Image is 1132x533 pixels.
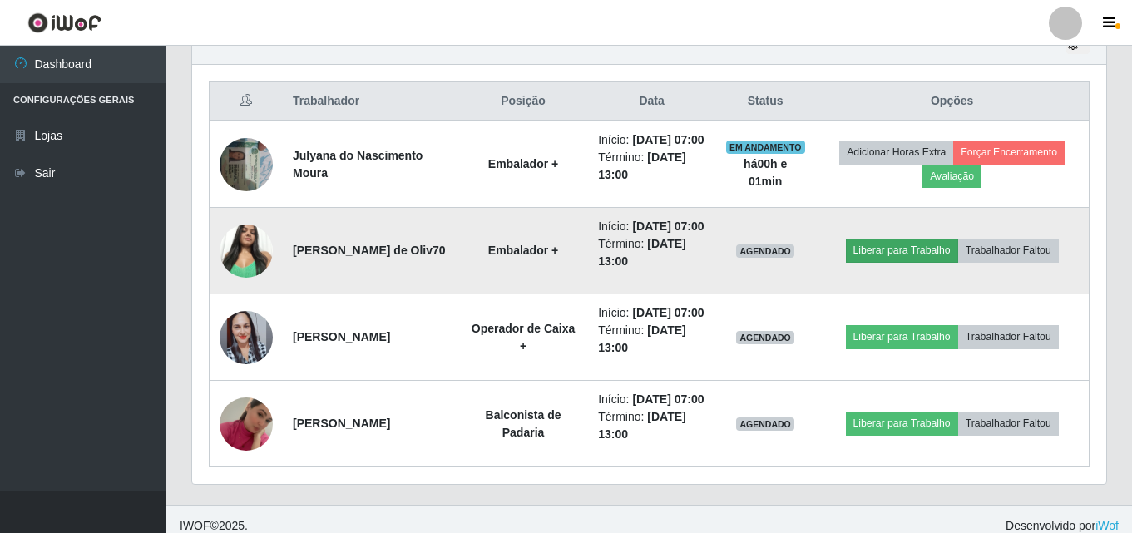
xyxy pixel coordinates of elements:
button: Forçar Encerramento [953,141,1065,164]
img: 1752452635065.jpeg [220,129,273,200]
li: Início: [598,218,705,235]
button: Liberar para Trabalho [846,239,958,262]
button: Liberar para Trabalho [846,325,958,348]
li: Término: [598,149,705,184]
th: Opções [815,82,1089,121]
span: EM ANDAMENTO [726,141,805,154]
strong: Julyana do Nascimento Moura [293,149,423,180]
span: AGENDADO [736,244,794,258]
img: CoreUI Logo [27,12,101,33]
img: 1741890042510.jpeg [220,377,273,471]
img: 1689874098010.jpeg [220,290,273,385]
strong: Embalador + [488,157,558,170]
time: [DATE] 07:00 [632,306,704,319]
strong: [PERSON_NAME] [293,330,390,343]
button: Trabalhador Faltou [958,325,1059,348]
span: IWOF [180,519,210,532]
a: iWof [1095,519,1119,532]
strong: Operador de Caixa + [472,322,576,353]
strong: Embalador + [488,244,558,257]
th: Posição [458,82,588,121]
span: AGENDADO [736,331,794,344]
strong: [PERSON_NAME] [293,417,390,430]
li: Término: [598,322,705,357]
span: AGENDADO [736,417,794,431]
li: Término: [598,408,705,443]
time: [DATE] 07:00 [632,392,704,406]
li: Término: [598,235,705,270]
time: [DATE] 07:00 [632,220,704,233]
li: Início: [598,304,705,322]
time: [DATE] 07:00 [632,133,704,146]
th: Trabalhador [283,82,458,121]
img: 1727212594442.jpeg [220,215,273,286]
th: Status [715,82,815,121]
li: Início: [598,131,705,149]
button: Trabalhador Faltou [958,239,1059,262]
th: Data [588,82,715,121]
button: Trabalhador Faltou [958,412,1059,435]
strong: Balconista de Padaria [486,408,561,439]
button: Avaliação [922,165,981,188]
strong: há 00 h e 01 min [744,157,787,188]
strong: [PERSON_NAME] de Oliv70 [293,244,446,257]
li: Início: [598,391,705,408]
button: Liberar para Trabalho [846,412,958,435]
button: Adicionar Horas Extra [839,141,953,164]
